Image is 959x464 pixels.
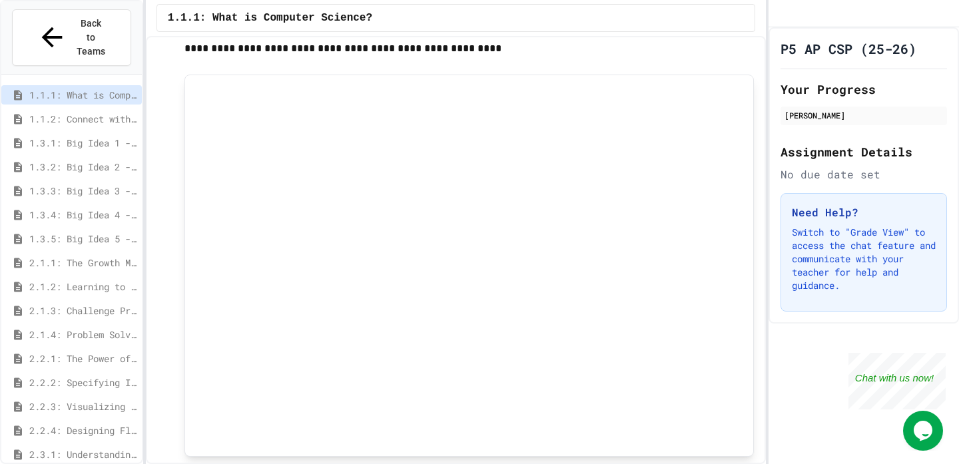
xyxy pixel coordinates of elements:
[29,256,137,270] span: 2.1.1: The Growth Mindset
[29,280,137,294] span: 2.1.2: Learning to Solve Hard Problems
[29,88,137,102] span: 1.1.1: What is Computer Science?
[848,353,946,409] iframe: chat widget
[75,17,107,59] span: Back to Teams
[781,80,947,99] h2: Your Progress
[781,39,916,58] h1: P5 AP CSP (25-26)
[29,232,137,246] span: 1.3.5: Big Idea 5 - Impact of Computing
[12,9,131,66] button: Back to Teams
[792,226,936,292] p: Switch to "Grade View" to access the chat feature and communicate with your teacher for help and ...
[29,423,137,437] span: 2.2.4: Designing Flowcharts
[29,375,137,389] span: 2.2.2: Specifying Ideas with Pseudocode
[781,166,947,182] div: No due date set
[29,304,137,318] span: 2.1.3: Challenge Problem - The Bridge
[29,447,137,461] span: 2.3.1: Understanding Games with Flowcharts
[29,351,137,365] span: 2.2.1: The Power of Algorithms
[29,208,137,222] span: 1.3.4: Big Idea 4 - Computing Systems and Networks
[781,142,947,161] h2: Assignment Details
[785,109,943,121] div: [PERSON_NAME]
[29,136,137,150] span: 1.3.1: Big Idea 1 - Creative Development
[29,184,137,198] span: 1.3.3: Big Idea 3 - Algorithms and Programming
[168,10,372,26] span: 1.1.1: What is Computer Science?
[792,204,936,220] h3: Need Help?
[903,411,946,451] iframe: chat widget
[29,112,137,126] span: 1.1.2: Connect with Your World
[29,399,137,413] span: 2.2.3: Visualizing Logic with Flowcharts
[29,160,137,174] span: 1.3.2: Big Idea 2 - Data
[29,328,137,342] span: 2.1.4: Problem Solving Practice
